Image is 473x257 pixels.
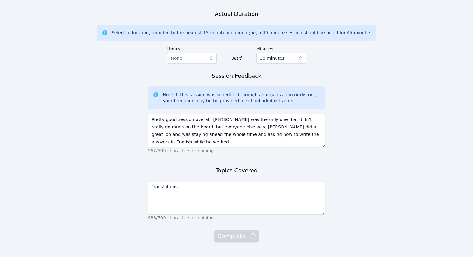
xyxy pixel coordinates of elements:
h3: Session Feedback [211,72,261,80]
h3: Topics Covered [216,166,257,175]
button: Complete [214,230,258,242]
span: None [171,56,182,61]
p: 488/500 characters remaining [148,215,325,221]
textarea: Translations [148,181,325,215]
label: Hours [167,43,217,53]
span: 30 minutes [260,54,285,62]
button: None [167,53,217,64]
h3: Actual Duration [215,10,258,18]
p: 262/500 characters remaining [148,147,325,154]
div: Note: If this session was scheduled through an organization or district, your feedback may be be ... [163,91,320,104]
textarea: Pretty good session overall. [PERSON_NAME] was the only one that didn't really do much on the boa... [148,114,325,147]
div: and [232,55,241,62]
label: Minutes [256,43,306,53]
div: Select a duration, rounded to the nearest 15 minute increment; ie, a 40 minute session should be ... [112,30,371,36]
button: 30 minutes [256,53,306,64]
span: Complete [217,232,255,241]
